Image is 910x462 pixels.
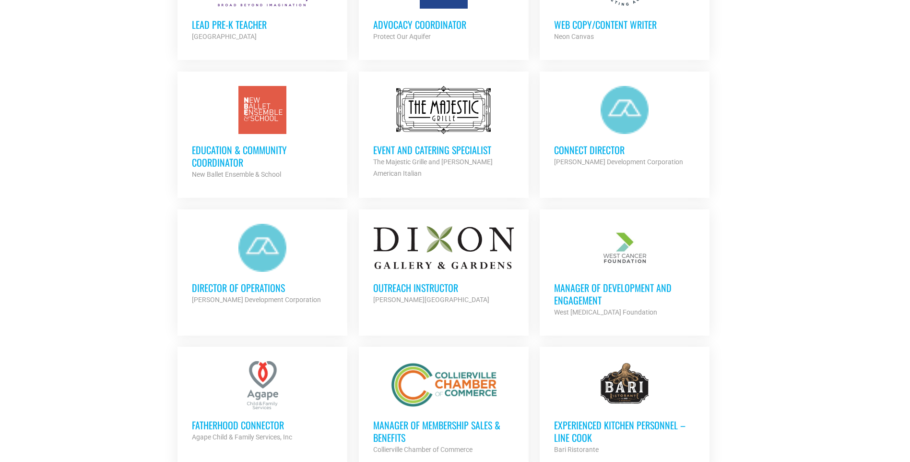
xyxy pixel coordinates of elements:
[540,209,709,332] a: Manager of Development and Engagement West [MEDICAL_DATA] Foundation
[373,33,431,40] strong: Protect Our Aquifer
[192,296,321,304] strong: [PERSON_NAME] Development Corporation
[373,446,473,453] strong: Collierville Chamber of Commerce
[373,296,489,304] strong: [PERSON_NAME][GEOGRAPHIC_DATA]
[192,433,292,441] strong: Agape Child & Family Services, Inc
[177,209,347,320] a: Director of Operations [PERSON_NAME] Development Corporation
[373,158,493,177] strong: The Majestic Grille and [PERSON_NAME] American Italian
[554,419,695,444] h3: Experienced Kitchen Personnel – Line Cook
[554,308,657,316] strong: West [MEDICAL_DATA] Foundation
[192,144,333,169] h3: Education & Community Coordinator
[373,144,514,156] h3: Event and Catering Specialist
[192,419,333,431] h3: Fatherhood Connector
[554,18,695,31] h3: Web Copy/Content Writer
[359,72,529,194] a: Event and Catering Specialist The Majestic Grille and [PERSON_NAME] American Italian
[554,158,683,166] strong: [PERSON_NAME] Development Corporation
[192,33,257,40] strong: [GEOGRAPHIC_DATA]
[177,72,347,195] a: Education & Community Coordinator New Ballet Ensemble & School
[177,347,347,457] a: Fatherhood Connector Agape Child & Family Services, Inc
[192,281,333,294] h3: Director of Operations
[192,170,281,178] strong: New Ballet Ensemble & School
[373,281,514,294] h3: Outreach Instructor
[554,144,695,156] h3: Connect Director
[373,18,514,31] h3: Advocacy Coordinator
[554,281,695,306] h3: Manager of Development and Engagement
[192,18,333,31] h3: Lead Pre-K Teacher
[554,33,594,40] strong: Neon Canvas
[359,209,529,320] a: Outreach Instructor [PERSON_NAME][GEOGRAPHIC_DATA]
[373,419,514,444] h3: Manager of Membership Sales & Benefits
[554,446,599,453] strong: Bari Ristorante
[540,72,709,182] a: Connect Director [PERSON_NAME] Development Corporation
